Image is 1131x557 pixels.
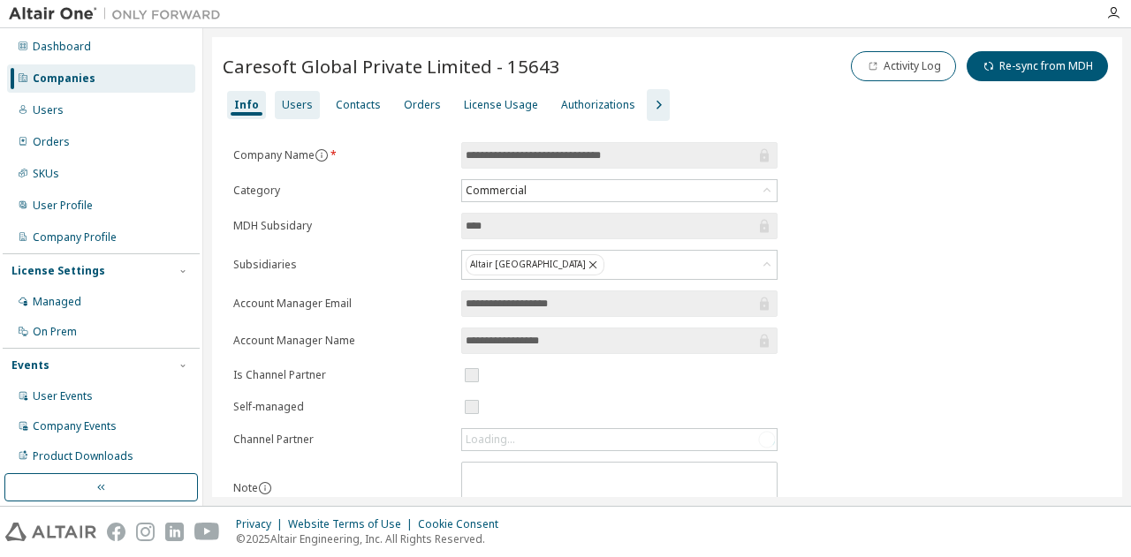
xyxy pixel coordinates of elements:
div: Loading... [462,429,777,450]
div: Cookie Consent [418,517,509,531]
div: Commercial [463,181,529,200]
img: altair_logo.svg [5,523,96,541]
img: youtube.svg [194,523,220,541]
div: Info [234,98,259,112]
label: MDH Subsidary [233,219,451,233]
button: information [258,481,272,495]
label: Company Name [233,148,451,162]
div: License Settings [11,264,105,278]
div: SKUs [33,167,59,181]
span: Caresoft Global Private Limited - 15643 [223,54,560,79]
label: Is Channel Partner [233,368,451,382]
div: Users [282,98,313,112]
div: Users [33,103,64,117]
label: Subsidiaries [233,258,451,272]
div: Dashboard [33,40,91,54]
div: User Events [33,389,93,403]
div: Website Terms of Use [288,517,418,531]
div: User Profile [33,199,93,213]
div: Company Events [33,419,117,433]
div: Altair [GEOGRAPHIC_DATA] [466,254,604,275]
div: Orders [33,135,70,149]
label: Account Manager Email [233,297,451,311]
img: instagram.svg [136,523,155,541]
div: Company Profile [33,230,117,245]
div: Events [11,358,49,373]
div: Contacts [336,98,381,112]
div: Loading... [466,433,515,447]
p: © 2025 Altair Engineering, Inc. All Rights Reserved. [236,531,509,546]
label: Channel Partner [233,433,451,447]
label: Note [233,480,258,495]
button: Activity Log [851,51,956,81]
div: Companies [33,72,95,86]
div: Commercial [462,180,777,201]
div: License Usage [464,98,538,112]
label: Self-managed [233,400,451,414]
div: Managed [33,295,81,309]
div: On Prem [33,325,77,339]
img: Altair One [9,5,230,23]
label: Category [233,184,451,198]
img: linkedin.svg [165,523,184,541]
div: Privacy [236,517,288,531]
div: Authorizations [561,98,635,112]
div: Product Downloads [33,449,133,463]
label: Account Manager Name [233,334,451,348]
div: Orders [404,98,441,112]
button: information [315,148,329,162]
button: Re-sync from MDH [967,51,1108,81]
div: Altair [GEOGRAPHIC_DATA] [462,251,777,279]
img: facebook.svg [107,523,125,541]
